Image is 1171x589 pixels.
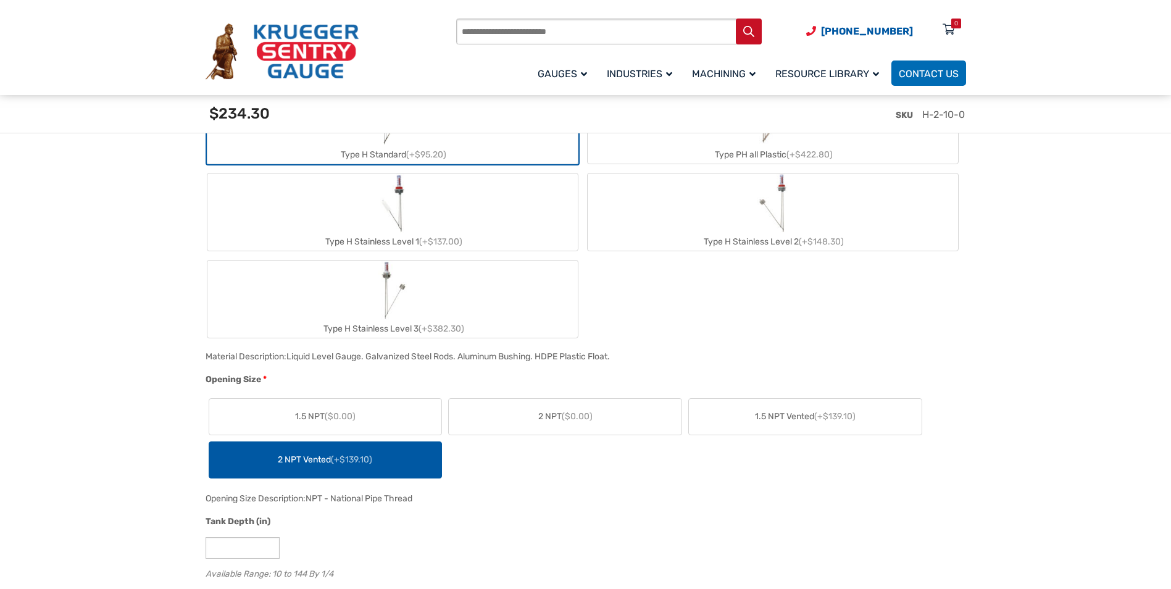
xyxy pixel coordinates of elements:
span: (+$139.10) [331,454,372,465]
label: Type H Stainless Level 1 [207,173,578,251]
div: 0 [954,19,958,28]
div: Liquid Level Gauge. Galvanized Steel Rods. Aluminum Bushing. HDPE Plastic Float. [286,351,610,362]
span: Resource Library [775,68,879,80]
abbr: required [263,373,267,386]
span: 2 NPT Vented [278,453,372,466]
a: Gauges [530,59,599,88]
span: 1.5 NPT [295,410,356,423]
img: Krueger Sentry Gauge [206,23,359,80]
span: Machining [692,68,756,80]
span: (+$139.10) [814,411,856,422]
label: Type H Stainless Level 2 [588,173,958,251]
div: Available Range: 10 to 144 By 1/4 [206,566,960,578]
span: (+$148.30) [799,236,844,247]
span: Industries [607,68,672,80]
span: (+$422.80) [786,149,833,160]
div: Type PH all Plastic [588,146,958,164]
div: Type H Standard [207,146,578,164]
div: Type H Stainless Level 2 [588,233,958,251]
span: Opening Size Description: [206,493,306,504]
a: Industries [599,59,685,88]
a: Machining [685,59,768,88]
span: Contact Us [899,68,959,80]
span: Gauges [538,68,587,80]
span: 2 NPT [538,410,593,423]
span: Tank Depth (in) [206,516,270,527]
div: Type H Stainless Level 3 [207,320,578,338]
div: NPT - National Pipe Thread [306,493,412,504]
a: Phone Number (920) 434-8860 [806,23,913,39]
span: ($0.00) [325,411,356,422]
span: (+$382.30) [419,324,464,334]
span: (+$137.00) [419,236,462,247]
span: H-2-10-0 [922,109,965,120]
span: 1.5 NPT Vented [755,410,856,423]
span: (+$95.20) [406,149,446,160]
div: Type H Stainless Level 1 [207,233,578,251]
a: Resource Library [768,59,891,88]
label: Type H Stainless Level 3 [207,261,578,338]
span: Material Description: [206,351,286,362]
span: Opening Size [206,374,261,385]
span: ($0.00) [562,411,593,422]
span: [PHONE_NUMBER] [821,25,913,37]
a: Contact Us [891,61,966,86]
span: SKU [896,110,913,120]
